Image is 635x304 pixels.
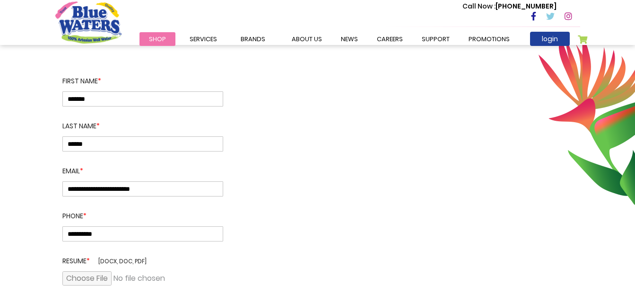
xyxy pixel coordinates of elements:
label: First name [62,76,223,91]
a: News [331,32,367,46]
a: about us [282,32,331,46]
span: Brands [241,35,265,44]
img: career-intro-leaves.png [538,34,635,205]
a: login [530,32,570,46]
label: Phone [62,197,223,226]
a: store logo [55,1,122,43]
span: Call Now : [462,1,496,11]
label: Email [62,152,223,181]
p: [PHONE_NUMBER] [462,1,557,11]
span: Shop [149,35,166,44]
label: Last Name [62,107,223,136]
a: support [412,32,459,46]
a: careers [367,32,412,46]
span: [docx, doc, pdf] [98,257,147,265]
label: Resume [62,241,223,271]
span: Services [190,35,217,44]
a: Promotions [459,32,519,46]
